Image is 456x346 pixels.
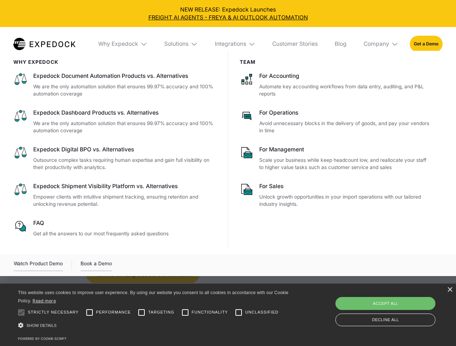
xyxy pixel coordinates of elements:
a: Expedock Shipment Visibility Platform vs. AlternativesEmpower clients with intuitive shipment tra... [13,182,217,208]
div: Watch Product Demo [14,259,63,271]
div: Company [358,27,404,61]
p: Empower clients with intuitive shipment tracking, ensuring retention and unlocking revenue potent... [33,193,217,208]
a: For AccountingAutomate key accounting workflows from data entry, auditing, and P&L reports [240,72,431,98]
div: Integrations [215,40,246,48]
span: Unclassified [245,309,278,315]
div: Why Expedock [92,27,153,61]
div: FAQ [33,219,217,227]
a: For ManagementScale your business while keep headcount low, and reallocate your staff to higher v... [240,146,431,171]
div: NEW RELEASE: Expedock Launches [6,6,451,22]
p: Unlock growth opportunities in your import operations with our tailored industry insights. [259,193,431,208]
a: Book a Demo [81,259,112,271]
span: Strictly necessary [28,309,79,315]
div: Show details [18,321,291,331]
p: Get all the answers to our most frequently asked questions [33,230,217,238]
a: For OperationsAvoid unnecessary blocks in the delivery of goods, and pay your vendors in time [240,109,431,134]
div: Integrations [209,27,261,61]
a: FREIGHT AI AGENTS - FREYA & AI OUTLOOK AUTOMATION [6,14,451,22]
p: Scale your business while keep headcount low, and reallocate your staff to higher value tasks suc... [259,156,431,171]
a: Read more [32,298,56,303]
a: For SalesUnlock growth opportunities in your import operations with our tailored industry insights. [240,182,431,208]
a: Get a Demo [410,36,443,52]
div: For Management [259,146,431,154]
a: Blog [329,27,352,61]
span: Functionality [192,309,228,315]
div: For Sales [259,182,431,190]
div: Company [364,40,389,48]
p: We are the only automation solution that ensures 99.97% accuracy and 100% automation coverage [33,83,217,98]
div: Expedock Shipment Visibility Platform vs. Alternatives [33,182,217,190]
a: Expedock Dashboard Products vs. AlternativesWe are the only automation solution that ensures 99.9... [13,109,217,134]
span: This website uses cookies to improve user experience. By using our website you consent to all coo... [18,290,288,303]
p: We are the only automation solution that ensures 99.97% accuracy and 100% automation coverage [33,120,217,134]
p: Automate key accounting workflows from data entry, auditing, and P&L reports [259,83,431,98]
div: Why Expedock [98,40,138,48]
span: Show details [26,323,57,328]
div: Expedock Dashboard Products vs. Alternatives [33,109,217,117]
span: Performance [96,309,131,315]
div: Team [240,59,431,65]
a: Expedock Document Automation Products vs. AlternativesWe are the only automation solution that en... [13,72,217,98]
div: Expedock Digital BPO vs. Alternatives [33,146,217,154]
div: For Operations [259,109,431,117]
p: Outsource complex tasks requiring human expertise and gain full visibility on their productivity ... [33,156,217,171]
a: Expedock Digital BPO vs. AlternativesOutsource complex tasks requiring human expertise and gain f... [13,146,217,171]
a: FAQGet all the answers to our most frequently asked questions [13,219,217,237]
p: Avoid unnecessary blocks in the delivery of goods, and pay your vendors in time [259,120,431,134]
div: For Accounting [259,72,431,80]
div: Solutions [164,40,188,48]
a: open lightbox [14,259,63,271]
a: Customer Stories [266,27,323,61]
iframe: Chat Widget [336,268,456,346]
div: Expedock Document Automation Products vs. Alternatives [33,72,217,80]
div: WHy Expedock [13,59,217,65]
a: Powered by cookie-script [18,337,66,341]
div: Solutions [159,27,204,61]
span: Targeting [148,309,174,315]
